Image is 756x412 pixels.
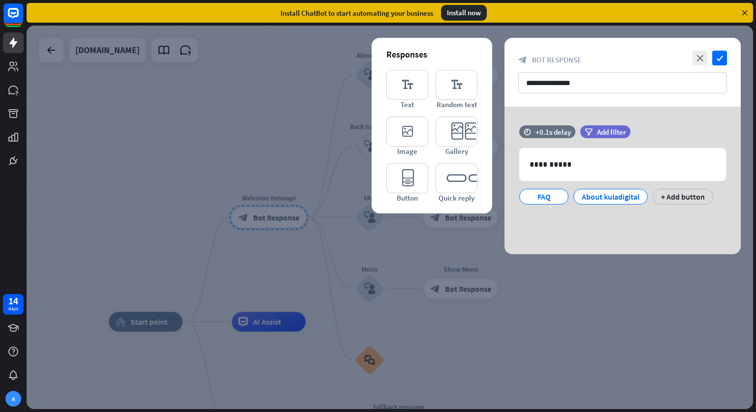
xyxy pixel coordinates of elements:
[585,128,593,136] i: filter
[8,296,18,305] div: 14
[3,294,24,315] a: 14 days
[693,51,707,65] i: close
[281,8,433,18] div: Install ChatBot to start automating your business
[532,55,581,64] span: Bot Response
[8,4,37,33] button: Open LiveChat chat widget
[441,5,487,21] div: Install now
[528,189,560,204] div: FAQ
[653,189,713,205] div: + Add button
[524,128,531,135] i: time
[582,189,639,204] div: About kuladigital
[535,127,571,137] div: +0.1s delay
[5,391,21,407] div: A
[8,305,18,312] div: days
[597,127,626,137] span: Add filter
[518,56,527,64] i: block_bot_response
[712,51,727,65] i: check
